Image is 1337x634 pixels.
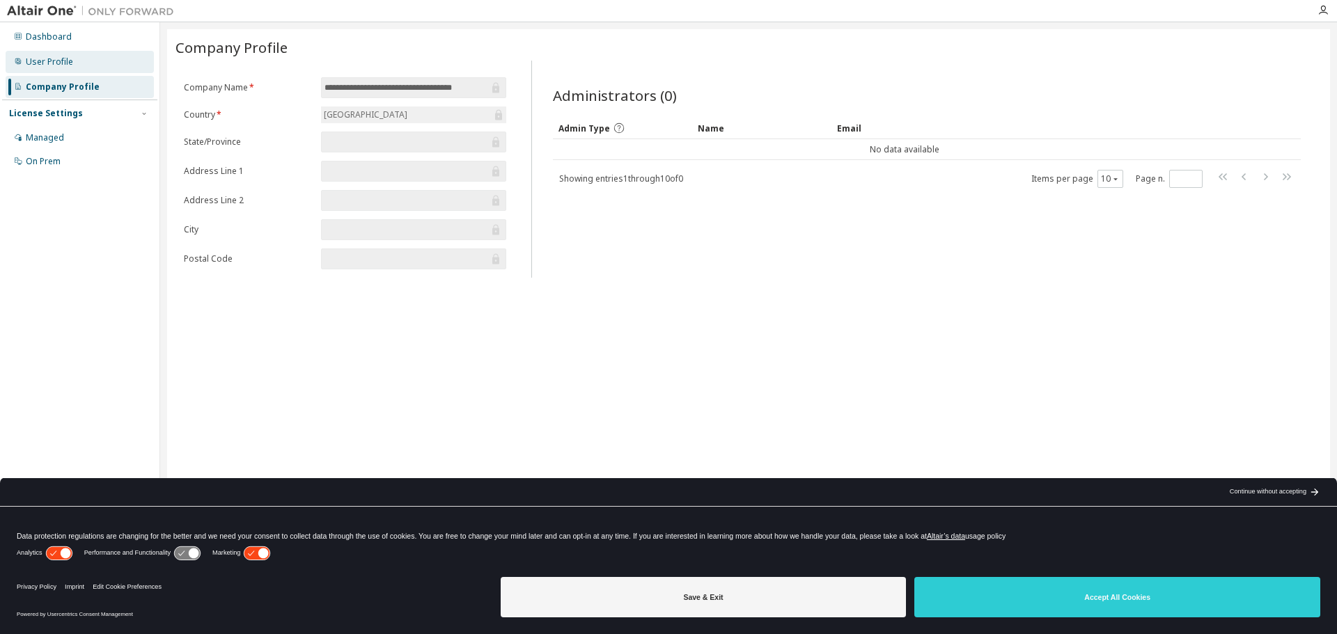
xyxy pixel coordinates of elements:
[321,106,506,123] div: [GEOGRAPHIC_DATA]
[698,117,826,139] div: Name
[175,38,288,57] span: Company Profile
[558,122,610,134] span: Admin Type
[184,136,313,148] label: State/Province
[26,81,100,93] div: Company Profile
[184,109,313,120] label: Country
[184,195,313,206] label: Address Line 2
[7,4,181,18] img: Altair One
[1101,173,1120,184] button: 10
[26,31,72,42] div: Dashboard
[26,56,73,68] div: User Profile
[184,253,313,264] label: Postal Code
[184,166,313,177] label: Address Line 1
[1136,170,1203,188] span: Page n.
[553,86,677,105] span: Administrators (0)
[837,117,965,139] div: Email
[184,82,313,93] label: Company Name
[322,107,409,122] div: [GEOGRAPHIC_DATA]
[9,108,83,119] div: License Settings
[553,139,1256,160] td: No data available
[26,156,61,167] div: On Prem
[26,132,64,143] div: Managed
[1031,170,1123,188] span: Items per page
[559,173,683,184] span: Showing entries 1 through 10 of 0
[184,224,313,235] label: City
